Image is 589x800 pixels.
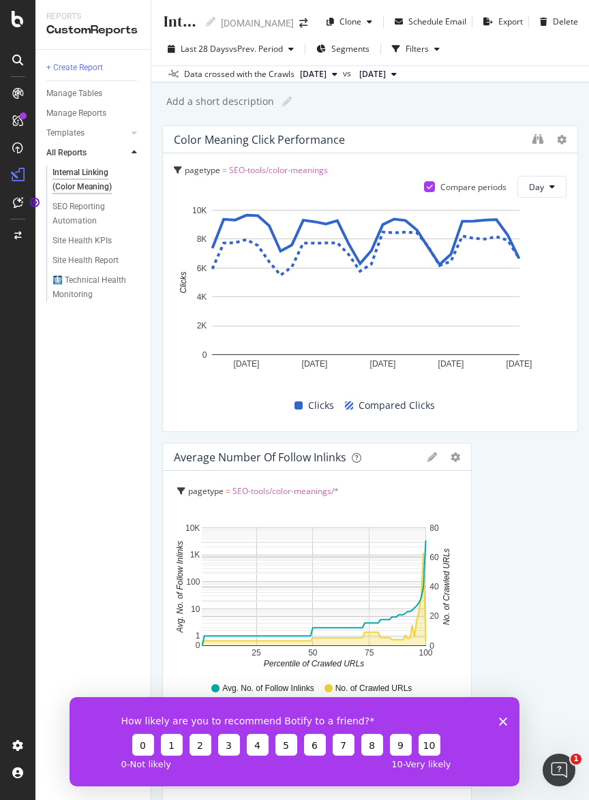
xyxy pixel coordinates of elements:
div: Average Number of Follow Inlinks [174,450,346,464]
span: 2025 Aug. 23rd [300,68,327,80]
span: Segments [331,43,369,55]
a: SEO Reporting Automation [52,200,141,228]
a: + Create Report [46,61,141,75]
span: SEO-tools/color-meanings [229,164,328,176]
div: Color Meaning Click Performance [174,133,345,147]
text: 75 [365,648,374,658]
span: No. of Crawled URLs [335,683,412,694]
div: Delete [553,16,578,27]
div: Internal Linking (Color Meaning) [52,166,132,194]
div: Manage Reports [46,106,106,121]
a: All Reports [46,146,127,160]
span: Day [529,181,544,193]
button: Last 28 DaysvsPrev. Period [162,38,299,60]
text: 10K [192,206,207,215]
div: binoculars [532,134,543,144]
div: arrow-right-arrow-left [299,18,307,28]
text: 8K [197,234,207,244]
div: Tooltip anchor [29,196,41,209]
button: Delete [534,11,578,33]
text: 100 [186,577,200,587]
div: Compare periods [440,181,507,193]
text: 100 [419,648,432,658]
div: [DOMAIN_NAME] [221,16,294,30]
div: Site Health Report [52,253,119,268]
text: No. of Crawled URLs [442,549,451,626]
text: 0 [429,641,434,651]
i: Edit report name [282,97,292,106]
span: Last 28 Days [181,43,229,55]
text: 60 [429,553,439,562]
div: Clone [339,16,361,27]
div: Internal Linking (Color Meaning) [162,11,198,32]
text: 0 [196,641,200,650]
text: Clicks [179,272,188,294]
text: 10 [191,604,200,614]
button: [DATE] [294,66,343,82]
i: Edit report name [206,17,215,27]
div: Add a short description [165,95,274,108]
text: 50 [308,648,318,658]
svg: A chart. [174,512,454,670]
button: Clone [321,11,378,33]
div: Templates [46,126,85,140]
text: 10K [185,523,200,533]
text: 0 [202,350,207,360]
text: 2K [197,321,207,330]
div: Average Number of Follow Inlinksgeargearpagetype = SEO-tools/color-meanings/*A chart.Avg. No. of ... [162,443,472,750]
a: Site Health Report [52,253,141,268]
div: Reports [46,11,140,22]
div: SEO Reporting Automation [52,200,130,228]
text: 4K [197,292,207,302]
button: Schedule Email [389,11,466,33]
div: 🩻 Technical Health Monitoring [52,273,132,302]
text: 20 [429,611,439,621]
text: 1 [196,631,200,641]
div: Filters [406,43,429,55]
span: vs [343,67,354,80]
div: Schedule Email [408,16,466,27]
span: Avg. No. of Follow Inlinks [222,683,314,694]
span: Compared Clicks [359,397,435,414]
button: [DATE] [354,66,402,82]
span: = [226,485,230,497]
div: + Create Report [46,61,103,75]
button: Filters [387,38,445,60]
span: 2025 Jul. 26th [359,68,386,80]
text: [DATE] [234,359,260,369]
iframe: Intercom live chat [543,754,575,786]
div: Export [498,16,523,27]
span: = [222,164,227,176]
div: CustomReports [46,22,140,38]
span: pagetype [185,164,220,176]
div: gear [451,452,460,462]
text: 6K [197,264,207,273]
text: 25 [252,648,261,658]
iframe: Survey from Botify [70,697,519,786]
svg: A chart. [174,203,558,384]
a: Templates [46,126,127,140]
span: Clicks [308,397,334,414]
span: pagetype [188,485,224,497]
span: 1 [571,754,582,765]
a: Internal Linking (Color Meaning) [52,166,141,194]
text: [DATE] [370,359,396,369]
a: Manage Tables [46,87,141,101]
button: Segments [311,38,375,60]
text: Avg. No. of Follow Inlinks [175,541,185,634]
